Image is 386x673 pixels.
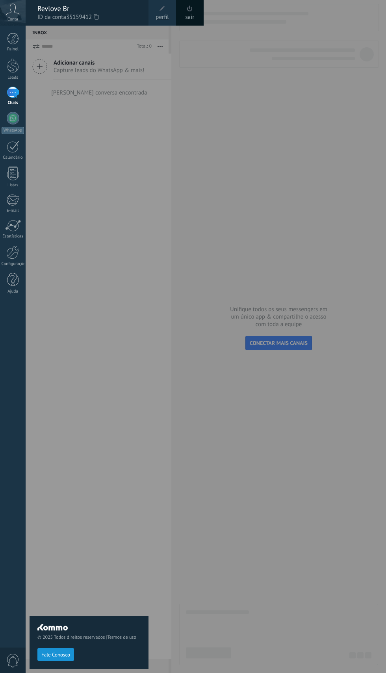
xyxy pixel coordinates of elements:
a: Termos de uso [107,634,136,640]
div: Calendário [2,155,24,160]
div: Ajuda [2,289,24,294]
div: Listas [2,183,24,188]
a: sair [186,13,195,22]
div: Configurações [2,261,24,267]
div: Estatísticas [2,234,24,239]
span: © 2025 Todos direitos reservados | [37,634,141,640]
span: ID da conta [37,13,141,22]
a: Fale Conosco [37,651,74,657]
div: Chats [2,100,24,106]
button: Fale Conosco [37,648,74,661]
span: Fale Conosco [41,652,70,658]
div: WhatsApp [2,127,24,134]
span: perfil [156,13,169,22]
div: Leads [2,75,24,80]
div: Revlove Br [37,4,141,13]
div: Painel [2,47,24,52]
span: 35159412 [66,13,98,22]
div: E-mail [2,208,24,213]
span: Conta [7,17,18,22]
